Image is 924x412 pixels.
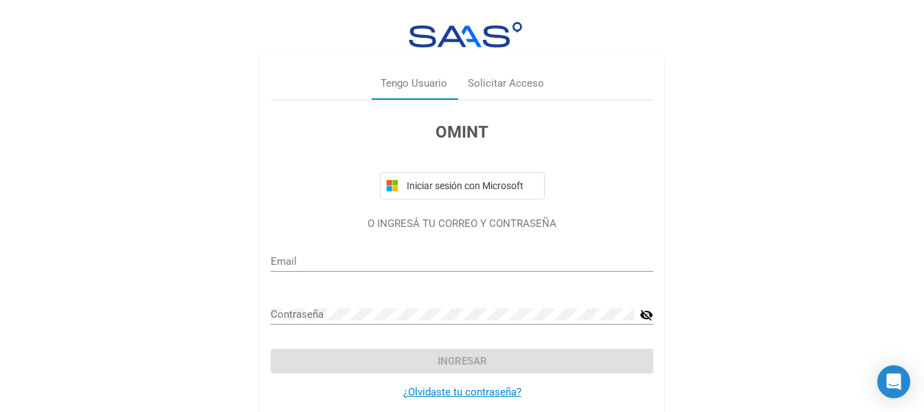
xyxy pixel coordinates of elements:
[640,307,653,323] mat-icon: visibility_off
[380,172,545,199] button: Iniciar sesión con Microsoft
[271,216,653,232] p: O INGRESÁ TU CORREO Y CONTRASEÑA
[381,76,447,91] div: Tengo Usuario
[877,365,910,398] div: Open Intercom Messenger
[403,386,521,398] a: ¿Olvidaste tu contraseña?
[468,76,544,91] div: Solicitar Acceso
[271,349,653,373] button: Ingresar
[271,120,653,144] h3: OMINT
[438,355,487,367] span: Ingresar
[404,180,539,191] span: Iniciar sesión con Microsoft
